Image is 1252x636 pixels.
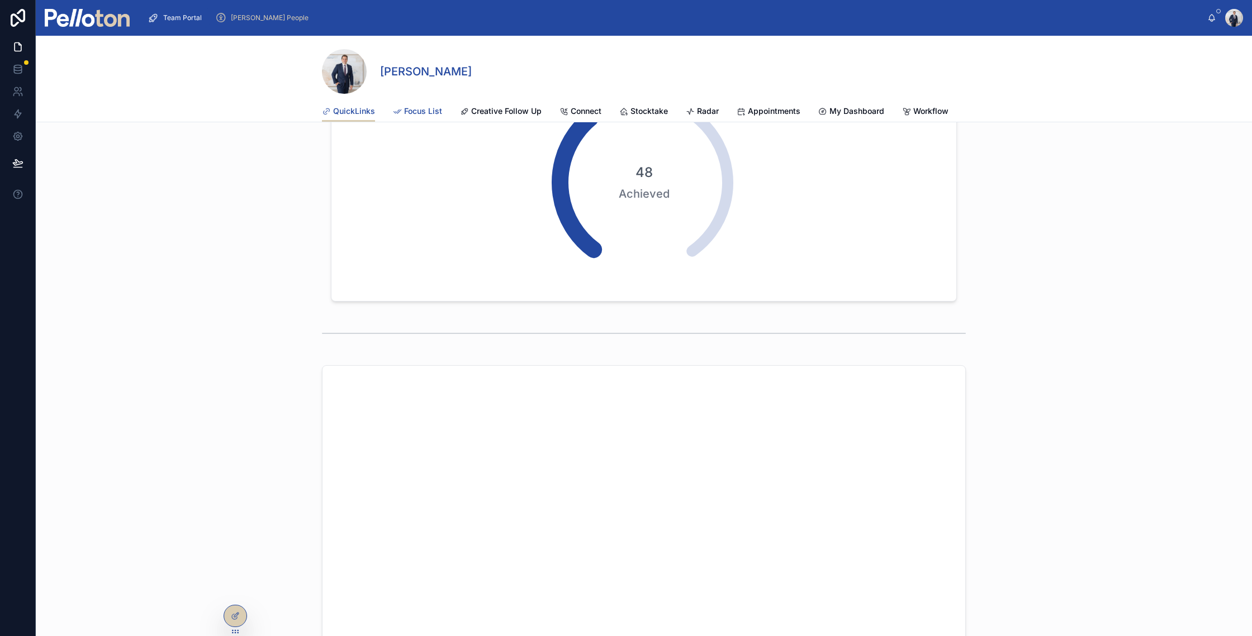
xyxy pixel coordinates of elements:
[737,101,800,123] a: Appointments
[630,106,668,117] span: Stocktake
[393,101,442,123] a: Focus List
[818,101,884,123] a: My Dashboard
[380,64,472,79] h1: [PERSON_NAME]
[748,106,800,117] span: Appointments
[471,106,542,117] span: Creative Follow Up
[139,6,1207,30] div: scrollable content
[636,164,653,181] span: 48
[902,101,949,123] a: Workflow
[829,106,884,117] span: My Dashboard
[45,9,130,27] img: App logo
[571,106,601,117] span: Connect
[163,13,202,22] span: Team Portal
[619,101,668,123] a: Stocktake
[322,101,375,122] a: QuickLinks
[559,101,601,123] a: Connect
[404,106,442,117] span: Focus List
[333,106,375,117] span: QuickLinks
[144,8,210,28] a: Team Portal
[460,101,542,123] a: Creative Follow Up
[231,13,309,22] span: [PERSON_NAME] People
[697,106,719,117] span: Radar
[212,8,316,28] a: [PERSON_NAME] People
[686,101,719,123] a: Radar
[913,106,949,117] span: Workflow
[577,186,711,202] span: Achieved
